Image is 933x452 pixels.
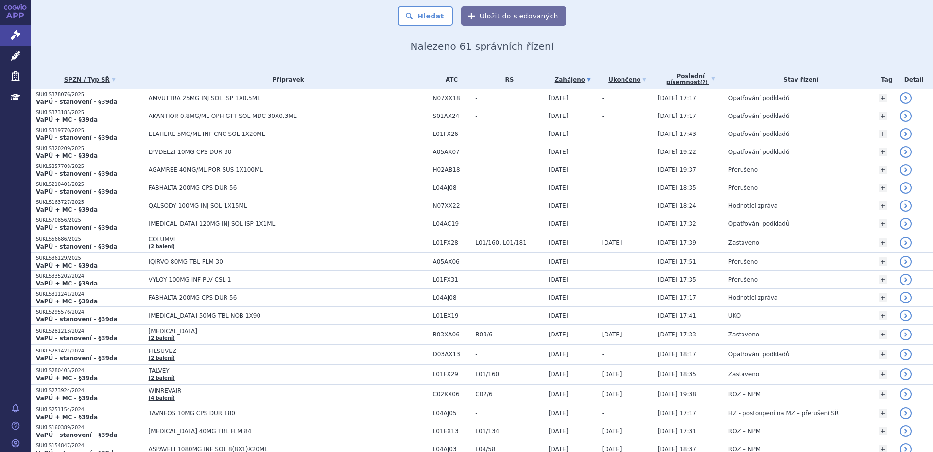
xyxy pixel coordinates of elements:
[433,410,471,417] span: L04AJ05
[149,335,175,341] a: (2 balení)
[602,113,604,119] span: -
[549,95,569,101] span: [DATE]
[728,220,790,227] span: Opatřování podkladů
[433,331,471,338] span: B03XA06
[549,410,569,417] span: [DATE]
[149,276,392,283] span: VYLOY 100MG INF PLV CSL 1
[428,69,471,89] th: ATC
[433,149,471,155] span: A05AX07
[900,146,912,158] a: detail
[475,391,543,398] span: C02/6
[36,199,144,206] p: SUKLS163727/2025
[602,220,604,227] span: -
[602,131,604,137] span: -
[879,390,887,399] a: +
[658,312,696,319] span: [DATE] 17:41
[658,391,696,398] span: [DATE] 19:38
[549,258,569,265] span: [DATE]
[475,410,543,417] span: -
[879,257,887,266] a: +
[602,331,622,338] span: [DATE]
[36,181,144,188] p: SUKLS210401/2025
[728,95,790,101] span: Opatřování podkladů
[602,258,604,265] span: -
[36,309,144,316] p: SUKLS295576/2024
[149,95,392,101] span: AMVUTTRA 25MG INJ SOL ISP 1X0,5ML
[433,351,471,358] span: D03AX13
[658,258,696,265] span: [DATE] 17:51
[475,220,543,227] span: -
[149,220,392,227] span: [MEDICAL_DATA] 120MG INJ SOL ISP 1X1ML
[900,425,912,437] a: detail
[879,112,887,120] a: +
[874,69,895,89] th: Tag
[658,113,696,119] span: [DATE] 17:17
[433,220,471,227] span: L04AC19
[549,220,569,227] span: [DATE]
[36,217,144,224] p: SUKLS70856/2025
[410,40,553,52] span: Nalezeno 61 správních řízení
[149,312,392,319] span: [MEDICAL_DATA] 50MG TBL NOB 1X90
[900,164,912,176] a: detail
[433,95,471,101] span: N07XX18
[36,163,144,170] p: SUKLS257708/2025
[879,311,887,320] a: +
[879,238,887,247] a: +
[36,236,144,243] p: SUKLS56686/2025
[728,428,760,435] span: ROZ – NPM
[36,262,98,269] strong: VaPÚ + MC - §39da
[36,298,98,305] strong: VaPÚ + MC - §39da
[149,131,392,137] span: ELAHERE 5MG/ML INF CNC SOL 1X20ML
[900,349,912,360] a: detail
[728,167,758,173] span: Přerušeno
[475,312,543,319] span: -
[724,69,874,89] th: Stav řízení
[879,130,887,138] a: +
[728,258,758,265] span: Přerušeno
[36,73,144,86] a: SPZN / Typ SŘ
[728,371,759,378] span: Zastaveno
[36,355,118,362] strong: VaPÚ - stanovení - §39da
[900,200,912,212] a: detail
[475,113,543,119] span: -
[549,202,569,209] span: [DATE]
[149,375,175,381] a: (2 balení)
[475,351,543,358] span: -
[433,184,471,191] span: L04AJ08
[36,414,98,420] strong: VaPÚ + MC - §39da
[433,258,471,265] span: A05AX06
[149,202,392,209] span: QALSODY 100MG INJ SOL 1X15ML
[879,370,887,379] a: +
[879,350,887,359] a: +
[879,166,887,174] a: +
[602,312,604,319] span: -
[149,184,392,191] span: FABHALTA 200MG CPS DUR 56
[475,184,543,191] span: -
[879,409,887,418] a: +
[900,388,912,400] a: detail
[36,206,98,213] strong: VaPÚ + MC - §39da
[602,428,622,435] span: [DATE]
[149,355,175,361] a: (2 balení)
[149,387,392,394] span: WINREVAIR
[36,243,118,250] strong: VaPÚ - stanovení - §39da
[36,109,144,116] p: SUKLS373185/2025
[475,202,543,209] span: -
[475,428,543,435] span: L01/134
[900,110,912,122] a: detail
[461,6,566,26] button: Uložit do sledovaných
[433,131,471,137] span: L01FX26
[475,131,543,137] span: -
[149,428,392,435] span: [MEDICAL_DATA] 40MG TBL FLM 84
[149,294,392,301] span: FABHALTA 200MG CPS DUR 56
[728,131,790,137] span: Opatřování podkladů
[728,276,758,283] span: Přerušeno
[879,94,887,102] a: +
[602,351,604,358] span: -
[433,276,471,283] span: L01FX31
[36,117,98,123] strong: VaPÚ + MC - §39da
[433,167,471,173] span: H02AB18
[475,331,543,338] span: B03/6
[658,371,696,378] span: [DATE] 18:35
[549,73,597,86] a: Zahájeno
